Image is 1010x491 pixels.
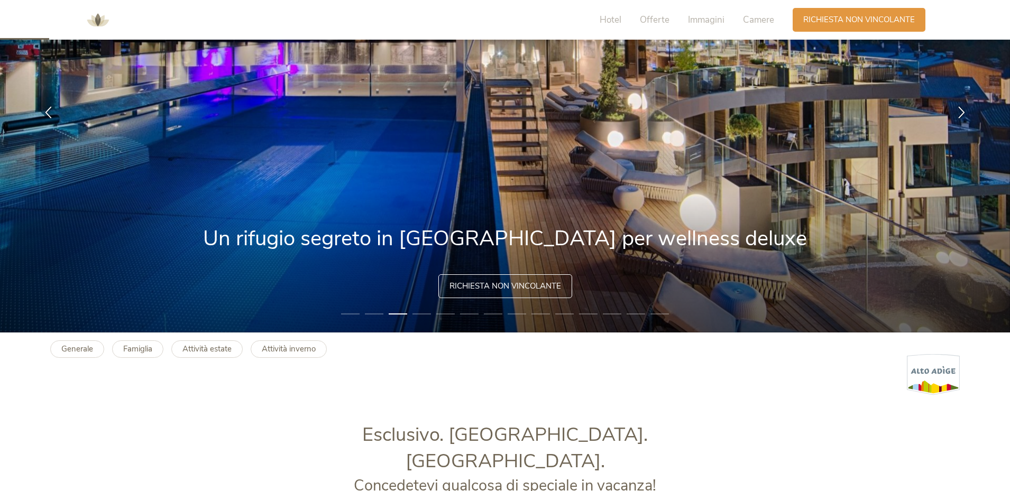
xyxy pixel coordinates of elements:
a: Generale [50,340,104,358]
b: Attività estate [182,344,232,354]
span: Immagini [688,14,724,26]
span: Offerte [640,14,669,26]
span: Richiesta non vincolante [449,281,561,292]
a: Attività inverno [251,340,327,358]
b: Generale [61,344,93,354]
img: AMONTI & LUNARIS Wellnessresort [82,4,114,36]
span: Esclusivo. [GEOGRAPHIC_DATA]. [GEOGRAPHIC_DATA]. [362,422,648,474]
a: AMONTI & LUNARIS Wellnessresort [82,16,114,23]
span: Camere [743,14,774,26]
span: Hotel [600,14,621,26]
a: Attività estate [171,340,243,358]
span: Richiesta non vincolante [803,14,915,25]
b: Famiglia [123,344,152,354]
a: Famiglia [112,340,163,358]
b: Attività inverno [262,344,316,354]
img: Alto Adige [907,354,960,395]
